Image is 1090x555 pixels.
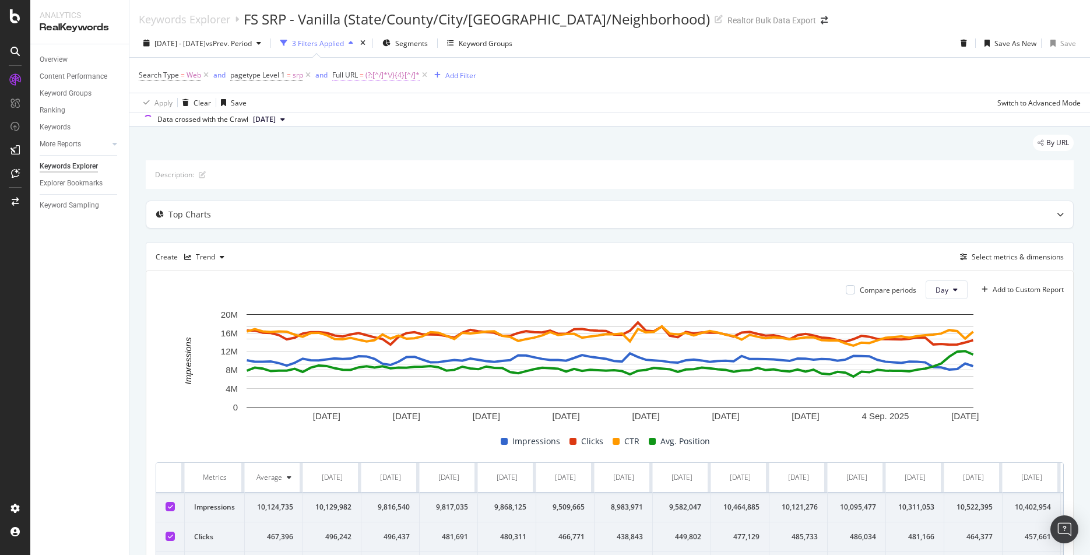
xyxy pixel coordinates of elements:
div: [DATE] [555,472,576,483]
button: Trend [180,248,229,266]
div: 10,522,395 [954,502,993,512]
div: [DATE] [497,472,518,483]
button: Add to Custom Report [977,280,1064,299]
div: 481,691 [429,532,468,542]
span: srp [293,67,303,83]
text: [DATE] [473,412,500,421]
text: [DATE] [393,412,420,421]
button: and [213,69,226,80]
text: Impressions [183,337,193,384]
div: 10,121,276 [779,502,818,512]
a: Keywords Explorer [139,13,230,26]
span: 2025 Jan. 17th [253,114,276,125]
div: times [358,37,368,49]
div: Open Intercom Messenger [1050,515,1078,543]
div: More Reports [40,138,81,150]
a: Explorer Bookmarks [40,177,121,189]
button: [DATE] [248,113,290,127]
div: [DATE] [730,472,751,483]
div: 9,509,665 [546,502,585,512]
div: 496,437 [371,532,410,542]
text: [DATE] [792,412,819,421]
button: Select metrics & dimensions [955,250,1064,264]
div: Trend [196,254,215,261]
span: Segments [395,38,428,48]
span: Search Type [139,70,179,80]
a: Ranking [40,104,121,117]
span: By URL [1046,139,1069,146]
div: Content Performance [40,71,107,83]
a: More Reports [40,138,109,150]
div: Top Charts [168,209,211,220]
div: 10,129,982 [312,502,351,512]
text: 4M [226,384,238,394]
div: [DATE] [380,472,401,483]
div: Data crossed with the Crawl [157,114,248,125]
div: 496,242 [312,532,351,542]
span: CTR [624,434,639,448]
text: 20M [221,310,238,319]
text: [DATE] [313,412,340,421]
text: 12M [221,347,238,357]
div: Analytics [40,9,119,21]
text: 16M [221,328,238,338]
span: (?:[^/]*\/){4}[^/]* [365,67,420,83]
span: Clicks [581,434,603,448]
div: Create [156,248,229,266]
div: 8,983,971 [604,502,643,512]
div: Keyword Groups [40,87,92,100]
div: FS SRP - Vanilla (State/County/City/[GEOGRAPHIC_DATA]/Neighborhood) [244,9,710,29]
div: 480,311 [487,532,526,542]
button: and [315,69,328,80]
div: 477,129 [720,532,760,542]
div: Description: [155,170,194,180]
button: Keyword Groups [442,34,517,52]
div: [DATE] [322,472,343,483]
div: Add Filter [445,71,476,80]
a: Overview [40,54,121,66]
div: 466,771 [546,532,585,542]
div: [DATE] [846,472,867,483]
div: 10,402,954 [1012,502,1051,512]
div: [DATE] [613,472,634,483]
div: Clear [194,98,211,108]
div: Switch to Advanced Mode [997,98,1081,108]
div: [DATE] [963,472,984,483]
text: [DATE] [632,412,659,421]
span: = [360,70,364,80]
div: [DATE] [671,472,692,483]
div: Keyword Groups [459,38,512,48]
div: [DATE] [438,472,459,483]
div: 457,661 [1012,532,1051,542]
div: 449,802 [662,532,701,542]
div: arrow-right-arrow-left [821,16,828,24]
div: Save As New [994,38,1036,48]
span: Impressions [512,434,560,448]
span: = [181,70,185,80]
text: 0 [233,402,238,412]
div: 10,095,477 [837,502,876,512]
div: Select metrics & dimensions [972,252,1064,262]
span: Day [936,285,948,295]
button: Apply [139,93,173,112]
span: Web [187,67,201,83]
td: Impressions [185,493,245,522]
button: Segments [378,34,433,52]
div: 438,843 [604,532,643,542]
div: Metrics [194,472,235,483]
button: Save As New [980,34,1036,52]
div: and [315,70,328,80]
a: Keyword Groups [40,87,121,100]
a: Keywords [40,121,121,134]
button: Day [926,280,968,299]
span: Full URL [332,70,358,80]
div: Save [1060,38,1076,48]
div: [DATE] [1021,472,1042,483]
div: legacy label [1033,135,1074,151]
div: A chart. [156,308,1064,425]
div: [DATE] [905,472,926,483]
div: 467,396 [254,532,293,542]
div: and [213,70,226,80]
button: Add Filter [430,68,476,82]
a: Content Performance [40,71,121,83]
